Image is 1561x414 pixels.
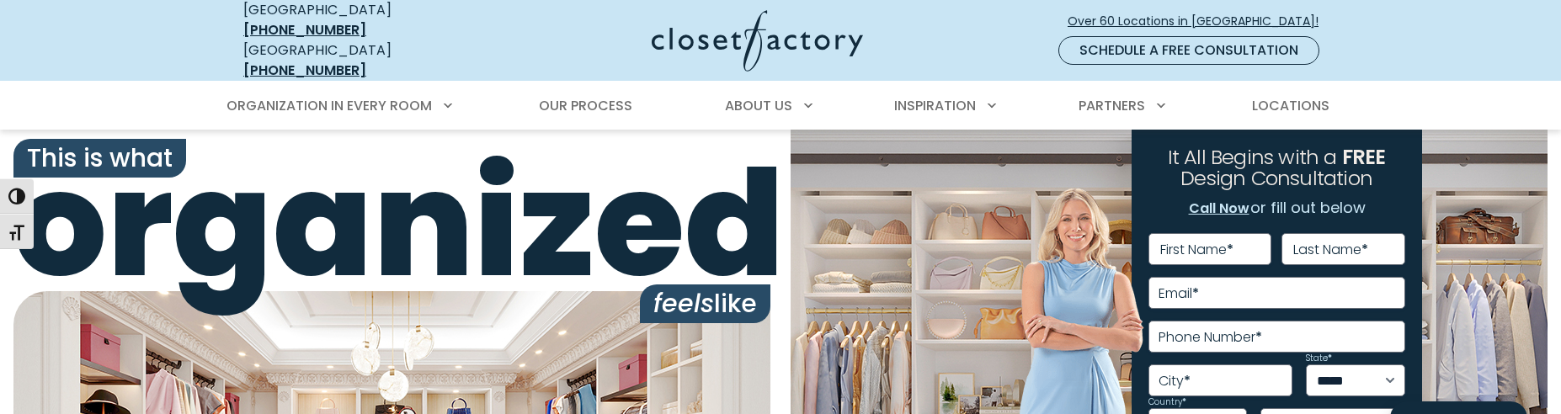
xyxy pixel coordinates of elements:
i: feels [653,285,714,321]
div: [GEOGRAPHIC_DATA] [243,40,487,81]
span: Inspiration [894,96,976,115]
a: [PHONE_NUMBER] [243,61,366,80]
nav: Primary Menu [215,82,1346,130]
span: Our Process [539,96,632,115]
span: Locations [1252,96,1329,115]
a: Schedule a Free Consultation [1058,36,1319,65]
a: Over 60 Locations in [GEOGRAPHIC_DATA]! [1067,7,1333,36]
span: organized [13,151,770,298]
span: like [640,284,770,323]
span: Over 60 Locations in [GEOGRAPHIC_DATA]! [1068,13,1332,30]
span: Organization in Every Room [226,96,432,115]
img: Closet Factory Logo [652,10,863,72]
a: [PHONE_NUMBER] [243,20,366,40]
span: About Us [725,96,792,115]
span: Partners [1079,96,1145,115]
